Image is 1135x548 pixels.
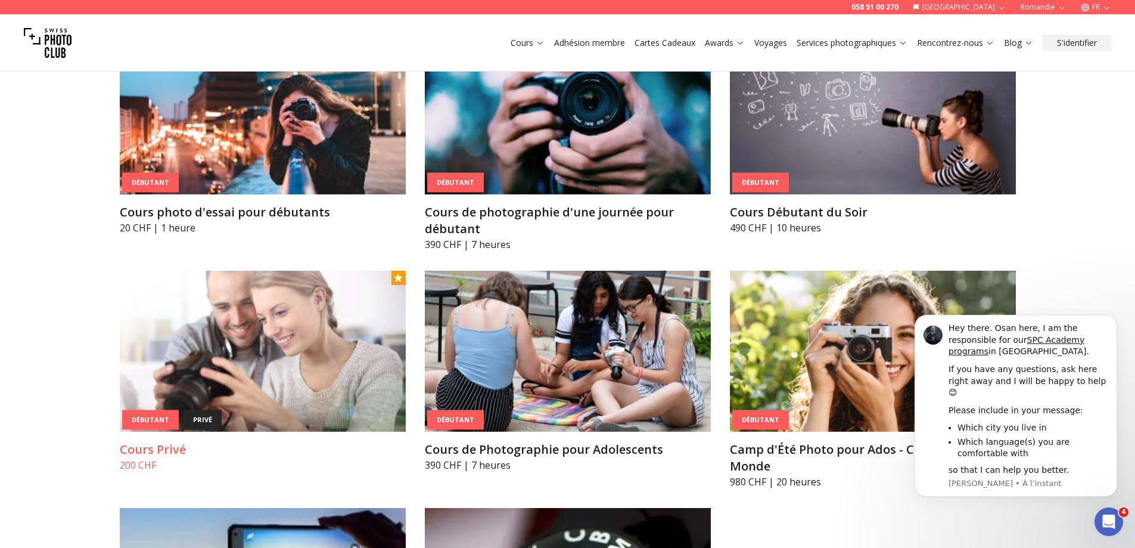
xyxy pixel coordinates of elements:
[173,19,197,43] img: Profile image for Osan
[425,271,711,432] img: Cours de Photographie pour Adolescents
[1094,507,1123,536] iframe: Intercom live chat
[732,173,789,193] div: Débutant
[549,35,630,51] button: Adhésion membre
[425,458,711,472] p: 390 CHF | 7 heures
[1004,37,1033,49] a: Blog
[205,19,226,41] div: Fermer
[120,204,406,221] h3: Cours photo d'essai pour débutants
[897,309,1135,516] iframe: Intercom notifications message
[851,2,898,12] a: 058 51 00 270
[506,35,549,51] button: Cours
[24,23,52,42] img: logo
[120,33,406,235] a: Cours photo d'essai pour débutantsDébutantCours photo d'essai pour débutants20 CHF | 1 heure
[750,35,792,51] button: Voyages
[427,410,484,430] div: Débutant
[159,372,238,420] button: Conversations
[427,173,484,193] div: Débutant
[730,33,1016,235] a: Cours Débutant du SoirDébutantCours Débutant du Soir490 CHF | 10 heures
[792,35,912,51] button: Services photographiques
[24,268,200,293] div: Kann ich Fotos einreichen, die ich mit meinem Handy aufgenommen habe?
[425,33,711,252] a: Cours de photographie d'une journée pour débutantDébutantCours de photographie d'une journée pour...
[635,37,695,49] a: Cartes Cadeaux
[120,221,406,235] p: 20 CHF | 1 heure
[730,204,1016,221] h3: Cours Débutant du Soir
[150,19,174,43] img: Profile image for Quim
[425,237,711,252] p: 390 CHF | 7 heures
[24,85,214,105] p: Bonjour 👋
[120,271,406,432] img: Cours Privé
[17,194,221,229] div: Welche Kamera und Fotoausrüstung empfiehlt ihr für mich?
[554,37,625,49] a: Adhésion membre
[184,410,222,430] div: privé
[120,458,406,472] p: 200 CHF
[24,199,200,224] div: Welche Kamera und Fotoausrüstung empfiehlt ihr für mich?
[1119,507,1128,517] span: 4
[24,105,214,145] p: Comment pouvons-nous vous aider ?
[730,475,1016,489] p: 980 CHF | 20 heures
[705,37,745,49] a: Awards
[730,221,1016,235] p: 490 CHF | 10 heures
[700,35,750,51] button: Awards
[17,229,221,264] div: Gibt es für jeden Fotowettbewerb ein bestimmtes Thema?
[120,441,406,458] h3: Cours Privé
[425,33,711,194] img: Cours de photographie d'une journée pour débutant
[24,234,200,259] div: Gibt es für jeden Fotowettbewerb ein bestimmtes Thema?
[797,37,907,49] a: Services photographiques
[425,204,711,237] h3: Cours de photographie d'une journée pour débutant
[1043,35,1111,51] button: S'identifier
[122,173,179,193] div: Débutant
[754,37,787,49] a: Voyages
[17,298,221,333] div: Warum muss ich für die Teilnahme am Fotowettbewerb bezahlen?
[730,441,1016,475] h3: Camp d'Été Photo pour Ados - Capturez Votre Monde
[730,271,1016,432] img: Camp d'Été Photo pour Ados - Capturez Votre Monde
[122,410,179,430] div: Débutant
[17,166,221,190] button: Trouver une réponse
[732,410,789,430] div: Débutant
[79,372,158,420] button: Aide
[24,303,200,328] div: Warum muss ich für die Teilnahme am Fotowettbewerb bezahlen?
[24,354,199,367] div: Poser une question
[917,37,994,49] a: Rencontrez-nous
[24,367,199,392] div: Nous répondons généralement en moins de 30 minutes
[128,19,151,43] img: Profile image for Jean-Baptiste
[169,402,228,410] span: Conversations
[24,19,71,67] img: Swiss photo club
[425,271,711,472] a: Cours de Photographie pour AdolescentsDébutantCours de Photographie pour Adolescents390 CHF | 7 h...
[110,402,129,410] span: Aide
[17,264,221,298] div: Kann ich Fotos einreichen, die ich mit meinem Handy aufgenommen habe?
[999,35,1038,51] button: Blog
[511,37,545,49] a: Cours
[24,172,122,184] span: Trouver une réponse
[730,33,1016,194] img: Cours Débutant du Soir
[630,35,700,51] button: Cartes Cadeaux
[12,344,226,402] div: Poser une questionNous répondons généralement en moins de 30 minutes
[425,441,711,458] h3: Cours de Photographie pour Adolescents
[912,35,999,51] button: Rencontrez-nous
[23,402,57,410] span: Accueil
[730,271,1016,489] a: Camp d'Été Photo pour Ados - Capturez Votre MondeDébutantCamp d'Été Photo pour Ados - Capturez Vo...
[120,33,406,194] img: Cours photo d'essai pour débutants
[120,271,406,472] a: Cours PrivéDébutantprivéCours Privé200 CHF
